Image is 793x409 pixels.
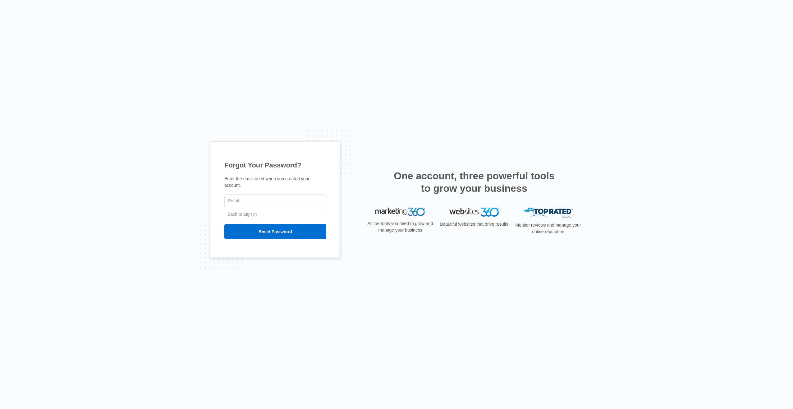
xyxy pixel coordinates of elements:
img: Websites 360 [449,208,499,217]
h2: One account, three powerful tools to grow your business [392,170,557,195]
img: Top Rated Local [523,208,573,218]
p: Beautiful websites that drive results [439,221,509,228]
input: Email [224,194,326,207]
p: All the tools you need to grow and manage your business [365,220,435,233]
img: Marketing 360 [375,208,425,216]
p: Enter the email used when you created your account. [224,176,326,189]
input: Reset Password [224,224,326,239]
h1: Forgot Your Password? [224,160,326,170]
p: Monitor reviews and manage your online reputation [513,222,583,235]
a: Back to Sign In [227,212,257,217]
